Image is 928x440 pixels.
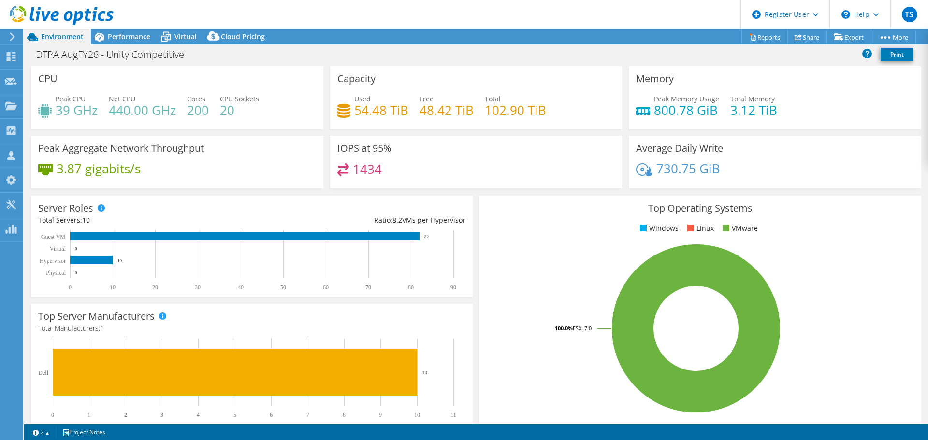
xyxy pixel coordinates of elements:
[220,94,259,103] span: CPU Sockets
[38,323,465,334] h4: Total Manufacturers:
[174,32,197,41] span: Virtual
[38,143,204,154] h3: Peak Aggregate Network Throughput
[41,32,84,41] span: Environment
[420,105,474,115] h4: 48.42 TiB
[82,215,90,225] span: 10
[654,94,719,103] span: Peak Memory Usage
[87,412,90,418] text: 1
[38,73,58,84] h3: CPU
[656,163,720,174] h4: 730.75 GiB
[221,32,265,41] span: Cloud Pricing
[152,284,158,291] text: 20
[109,94,135,103] span: Net CPU
[337,73,376,84] h3: Capacity
[353,164,382,174] h4: 1434
[252,215,465,226] div: Ratio: VMs per Hypervisor
[124,412,127,418] text: 2
[337,143,391,154] h3: IOPS at 95%
[354,105,408,115] h4: 54.48 TiB
[195,284,201,291] text: 30
[38,203,93,213] h3: Server Roles
[485,94,501,103] span: Total
[720,223,758,234] li: VMware
[233,412,236,418] text: 5
[56,105,98,115] h4: 39 GHz
[871,29,916,44] a: More
[197,412,200,418] text: 4
[220,105,259,115] h4: 20
[741,29,788,44] a: Reports
[573,325,592,332] tspan: ESXi 7.0
[636,73,674,84] h3: Memory
[69,284,72,291] text: 0
[56,426,112,438] a: Project Notes
[422,369,428,375] text: 10
[555,325,573,332] tspan: 100.0%
[424,234,429,239] text: 82
[56,94,86,103] span: Peak CPU
[306,412,309,418] text: 7
[38,215,252,226] div: Total Servers:
[902,7,917,22] span: TS
[46,270,66,276] text: Physical
[841,10,850,19] svg: \n
[450,284,456,291] text: 90
[685,223,714,234] li: Linux
[392,215,402,225] span: 8.2
[323,284,329,291] text: 60
[414,412,420,418] text: 10
[238,284,244,291] text: 40
[38,369,48,376] text: Dell
[730,94,775,103] span: Total Memory
[160,412,163,418] text: 3
[51,412,54,418] text: 0
[343,412,346,418] text: 8
[487,203,914,213] h3: Top Operating Systems
[826,29,871,44] a: Export
[31,49,199,60] h1: DTPA AugFY26 - Unity Competitive
[75,246,77,251] text: 0
[379,412,382,418] text: 9
[187,94,205,103] span: Cores
[636,143,723,154] h3: Average Daily Write
[57,163,141,174] h4: 3.87 gigabits/s
[654,105,719,115] h4: 800.78 GiB
[354,94,371,103] span: Used
[187,105,209,115] h4: 200
[26,426,56,438] a: 2
[450,412,456,418] text: 11
[38,311,155,322] h3: Top Server Manufacturers
[881,48,913,61] a: Print
[75,270,77,275] text: 0
[408,284,414,291] text: 80
[50,245,66,252] text: Virtual
[100,324,104,333] span: 1
[280,284,286,291] text: 50
[270,412,273,418] text: 6
[109,105,176,115] h4: 440.00 GHz
[40,257,66,264] text: Hypervisor
[117,258,122,263] text: 10
[638,223,679,234] li: Windows
[41,233,65,240] text: Guest VM
[108,32,150,41] span: Performance
[730,105,777,115] h4: 3.12 TiB
[365,284,371,291] text: 70
[787,29,827,44] a: Share
[420,94,434,103] span: Free
[110,284,116,291] text: 10
[485,105,546,115] h4: 102.90 TiB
